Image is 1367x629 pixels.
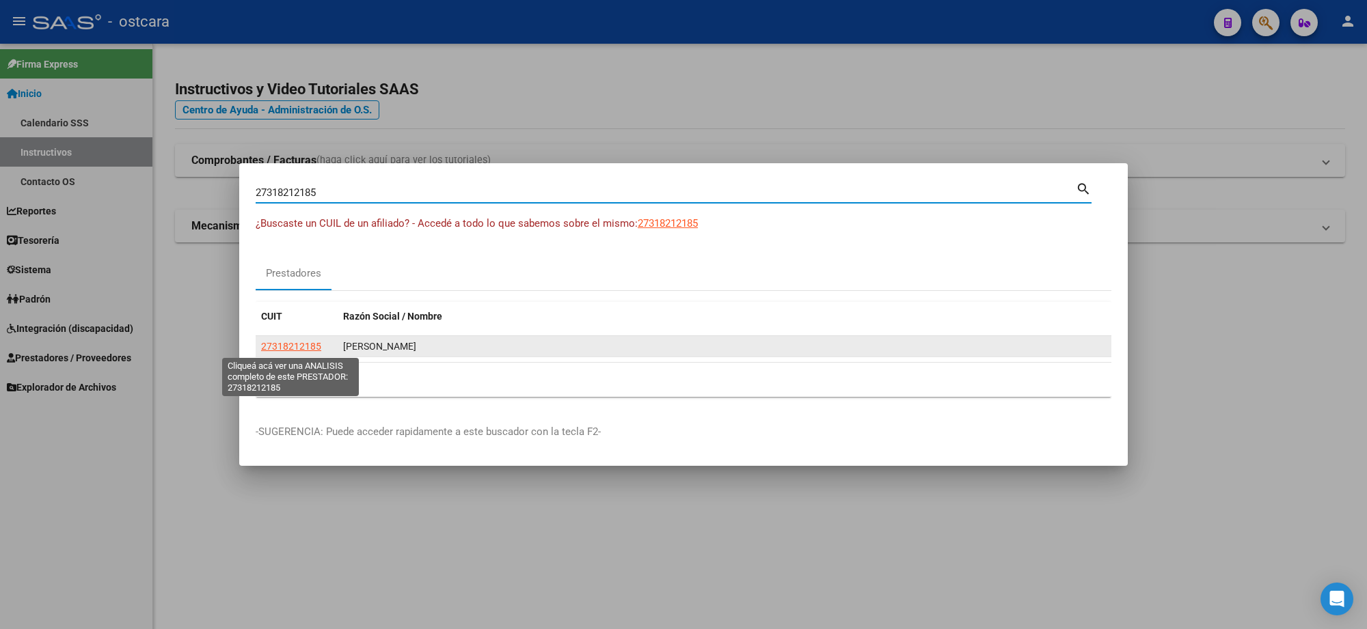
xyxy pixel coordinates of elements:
[1076,180,1092,196] mat-icon: search
[638,217,698,229] span: 27318212185
[261,341,321,352] span: 27318212185
[1321,583,1353,615] div: Open Intercom Messenger
[256,302,338,331] datatable-header-cell: CUIT
[261,311,282,322] span: CUIT
[256,217,638,229] span: ¿Buscaste un CUIL de un afiliado? - Accedé a todo lo que sabemos sobre el mismo:
[266,266,321,281] div: Prestadores
[343,311,442,322] span: Razón Social / Nombre
[256,363,1111,397] div: 1 total
[256,424,1111,440] p: -SUGERENCIA: Puede acceder rapidamente a este buscador con la tecla F2-
[338,302,1111,331] datatable-header-cell: Razón Social / Nombre
[343,339,1106,354] div: [PERSON_NAME]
